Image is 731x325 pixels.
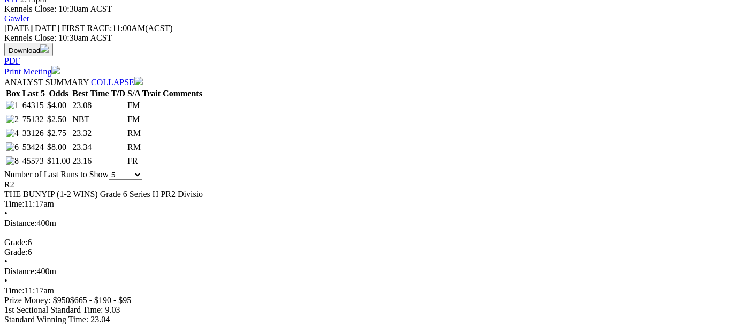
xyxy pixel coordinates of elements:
img: chevron-down-white.svg [134,77,143,85]
img: printer.svg [51,66,60,74]
td: 23.08 [72,100,126,111]
th: Comments [162,88,203,99]
div: 11:17am [4,199,719,209]
td: 33126 [22,128,45,139]
div: 11:17am [4,286,719,296]
span: Standard Winning Time: [4,315,88,324]
div: 400m [4,218,719,228]
div: 6 [4,238,719,247]
a: Gawler [4,14,29,23]
button: Download [4,43,53,56]
td: 45573 [22,156,45,167]
div: THE BUNYIP (1-2 WINS) Grade 6 Series H PR2 Divisio [4,190,719,199]
a: Print Meeting [4,67,60,76]
span: COLLAPSE [91,78,134,87]
a: PDF [4,56,20,65]
span: $2.75 [47,129,66,138]
span: Kennels Close: 10:30am ACST [4,4,112,13]
div: 6 [4,247,719,257]
td: RM [127,142,161,153]
th: Best Time T/D [72,88,126,99]
span: $4.00 [47,101,66,110]
td: FM [127,100,161,111]
td: 64315 [22,100,45,111]
td: 23.32 [72,128,126,139]
div: ANALYST SUMMARY [4,77,719,87]
th: S/A Trait [127,88,161,99]
td: 23.16 [72,156,126,167]
span: • [4,276,7,285]
div: Download [4,56,719,66]
span: FIRST RACE: [62,24,112,33]
th: Last 5 [22,88,45,99]
div: Kennels Close: 10:30am ACST [4,33,719,43]
span: Time: [4,199,25,208]
span: $2.50 [47,115,66,124]
span: [DATE] [4,24,32,33]
img: 4 [6,129,19,138]
span: $665 - $190 - $95 [70,296,132,305]
th: Box [5,88,21,99]
span: Grade: [4,247,28,256]
td: NBT [72,114,126,125]
td: 53424 [22,142,45,153]
td: 23.34 [72,142,126,153]
img: download.svg [40,44,49,53]
img: 8 [6,156,19,166]
span: 11:00AM(ACST) [62,24,173,33]
span: Distance: [4,218,36,228]
span: Distance: [4,267,36,276]
span: $11.00 [47,156,70,165]
span: 1st Sectional Standard Time: [4,305,103,314]
span: • [4,257,7,266]
span: Grade: [4,238,28,247]
span: [DATE] [4,24,59,33]
span: • [4,209,7,218]
td: RM [127,128,161,139]
div: Number of Last Runs to Show [4,170,719,180]
img: 2 [6,115,19,124]
img: 6 [6,142,19,152]
td: FR [127,156,161,167]
td: FM [127,114,161,125]
span: 23.04 [90,315,110,324]
span: R2 [4,180,14,189]
span: 9.03 [105,305,120,314]
td: 75132 [22,114,45,125]
span: Time: [4,286,25,295]
th: Odds [47,88,71,99]
div: Prize Money: $950 [4,296,719,305]
img: 1 [6,101,19,110]
div: 400m [4,267,719,276]
a: COLLAPSE [89,78,143,87]
span: $8.00 [47,142,66,152]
